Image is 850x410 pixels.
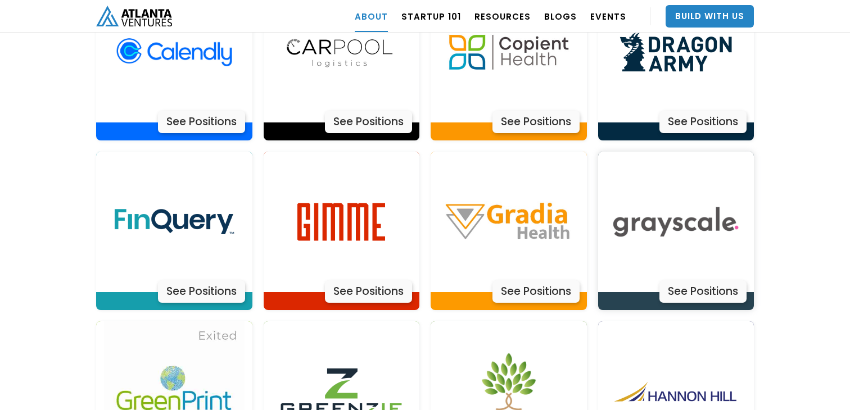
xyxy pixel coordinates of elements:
[431,152,587,310] a: Actively LearnSee Positions
[264,152,420,310] a: Actively LearnSee Positions
[96,152,252,310] a: Actively LearnSee Positions
[659,280,747,303] div: See Positions
[271,152,412,292] img: Actively Learn
[158,280,245,303] div: See Positions
[492,280,580,303] div: See Positions
[666,5,754,28] a: Build With Us
[474,1,531,32] a: RESOURCES
[659,111,747,133] div: See Positions
[401,1,461,32] a: Startup 101
[492,111,580,133] div: See Positions
[325,111,412,133] div: See Positions
[104,152,245,292] img: Actively Learn
[355,1,388,32] a: ABOUT
[544,1,577,32] a: BLOGS
[158,111,245,133] div: See Positions
[438,152,579,292] img: Actively Learn
[605,152,746,292] img: Actively Learn
[598,152,754,310] a: Actively LearnSee Positions
[590,1,626,32] a: EVENTS
[325,280,412,303] div: See Positions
